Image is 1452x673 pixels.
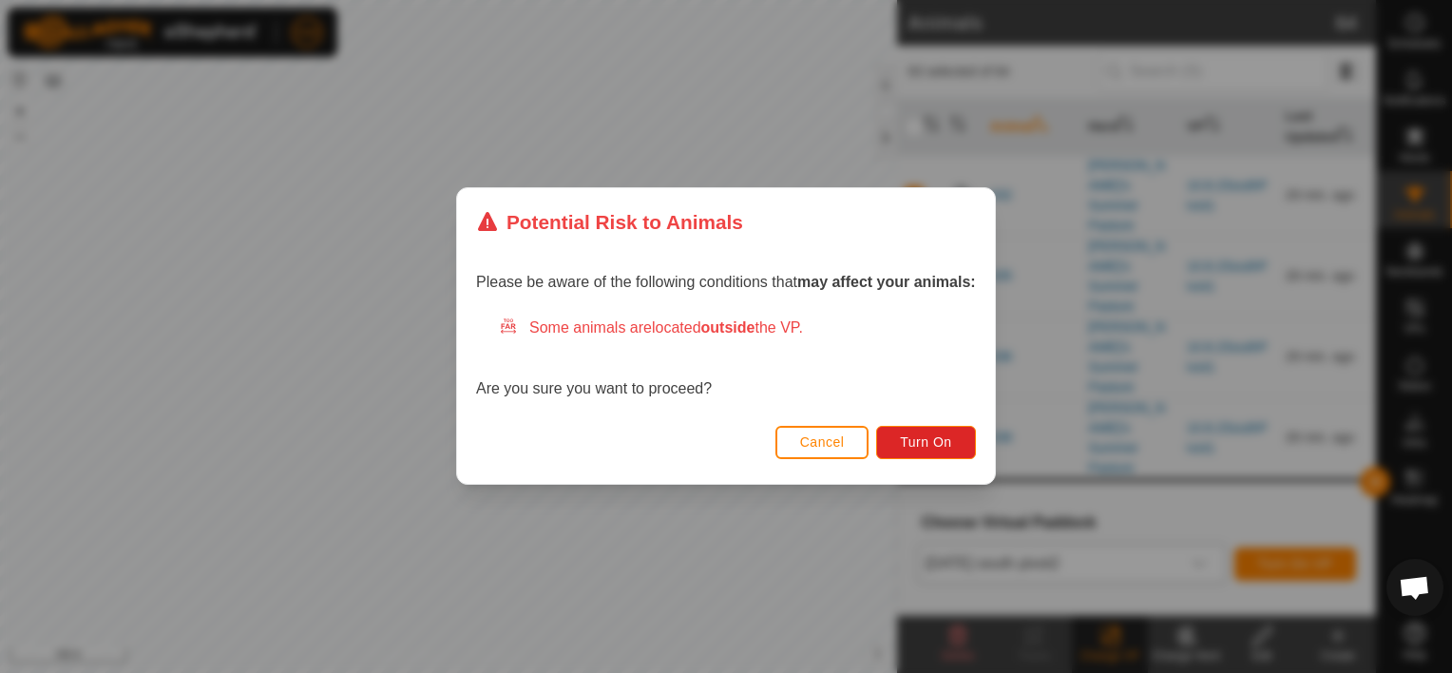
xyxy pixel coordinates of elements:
div: Some animals are [499,317,976,340]
div: Are you sure you want to proceed? [476,317,976,401]
span: Turn On [901,435,952,451]
button: Turn On [877,426,976,459]
button: Cancel [775,426,869,459]
span: located the VP. [652,320,803,336]
div: Potential Risk to Animals [476,207,743,237]
strong: outside [701,320,755,336]
span: Cancel [800,435,845,451]
strong: may affect your animals: [797,275,976,291]
span: Please be aware of the following conditions that [476,275,976,291]
div: Open chat [1386,559,1443,616]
